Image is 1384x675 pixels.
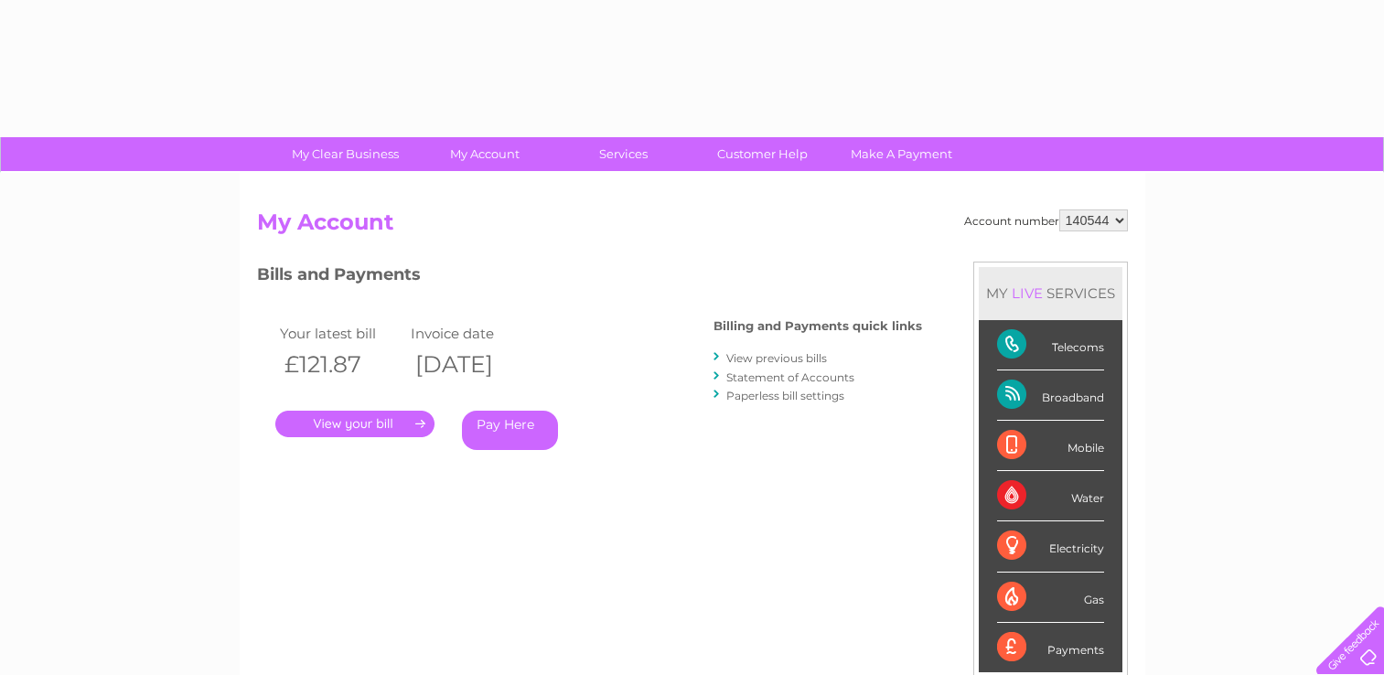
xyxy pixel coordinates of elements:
[826,137,977,171] a: Make A Payment
[687,137,838,171] a: Customer Help
[548,137,699,171] a: Services
[409,137,560,171] a: My Account
[979,267,1122,319] div: MY SERVICES
[726,351,827,365] a: View previous bills
[257,209,1128,244] h2: My Account
[275,411,435,437] a: .
[726,370,854,384] a: Statement of Accounts
[964,209,1128,231] div: Account number
[462,411,558,450] a: Pay Here
[997,521,1104,572] div: Electricity
[713,319,922,333] h4: Billing and Payments quick links
[726,389,844,402] a: Paperless bill settings
[997,370,1104,421] div: Broadband
[275,321,407,346] td: Your latest bill
[406,346,538,383] th: [DATE]
[997,623,1104,672] div: Payments
[270,137,421,171] a: My Clear Business
[997,421,1104,471] div: Mobile
[406,321,538,346] td: Invoice date
[997,471,1104,521] div: Water
[275,346,407,383] th: £121.87
[997,320,1104,370] div: Telecoms
[257,262,922,294] h3: Bills and Payments
[997,573,1104,623] div: Gas
[1008,284,1046,302] div: LIVE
